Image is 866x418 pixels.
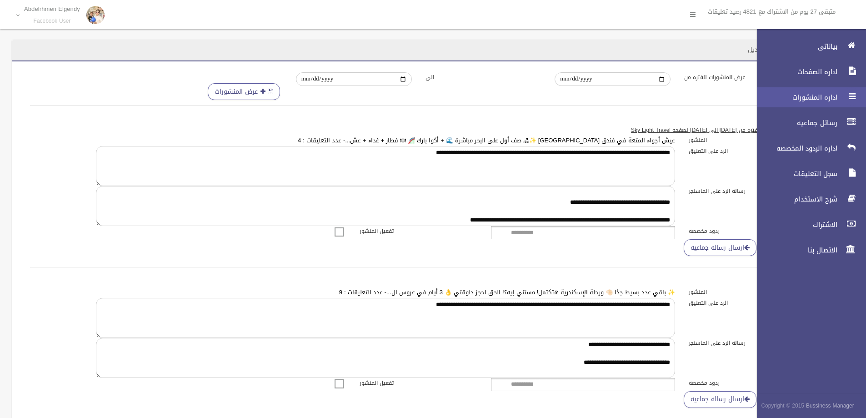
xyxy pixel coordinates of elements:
a: شرح الاستخدام [749,189,866,209]
label: رساله الرد على الماسنجر [682,338,814,348]
label: ردود مخصصه [682,226,814,236]
a: اداره المنشورات [749,87,866,107]
a: اداره الردود المخصصه [749,138,866,158]
a: ارسال رساله جماعيه [684,239,756,256]
label: تفعيل المنشور [353,226,485,236]
span: بياناتى [749,42,840,51]
a: ارسال رساله جماعيه [684,391,756,408]
label: الرد على التعليق [682,146,814,156]
span: رسائل جماعيه [749,118,840,127]
span: سجل التعليقات [749,169,840,178]
a: سجل التعليقات [749,164,866,184]
a: بياناتى [749,36,866,56]
label: رساله الرد على الماسنجر [682,186,814,196]
label: تفعيل المنشور [353,378,485,388]
span: اداره الصفحات [749,67,840,76]
a: رسائل جماعيه [749,113,866,133]
span: شرح الاستخدام [749,195,840,204]
label: المنشور [682,135,814,145]
label: المنشور [682,287,814,297]
header: اداره المنشورات / تعديل [737,41,825,59]
label: الرد على التعليق [682,298,814,308]
label: عرض المنشورات للفتره من [677,72,807,82]
span: اداره المنشورات [749,93,840,102]
a: الاشتراك [749,215,866,235]
u: قائمه ب 50 منشور للفتره من [DATE] الى [DATE] لصفحه Sky Light Travel [631,125,807,135]
span: اداره الردود المخصصه [749,144,840,153]
small: Facebook User [24,18,80,25]
a: ✨ باقي عدد بسيط جدًا 🤏🏻 ورحلة الإسكندرية هتكتمل! مستني إيه؟! الحق احجز دلوقتي 👌 3 أيام في عروس ال... [339,287,675,298]
label: الى [419,72,548,82]
span: الاتصال بنا [749,246,840,255]
span: الاشتراك [749,220,840,229]
span: Copyright © 2015 [761,401,804,411]
a: عيش أجواء المتعة في فندق [GEOGRAPHIC_DATA] ✨🏖 صف أول على البحر مباشرة 🌊 + أكوا بارك 🎢 🍽 فطار + غد... [298,135,675,146]
label: ردود مخصصه [682,378,814,388]
a: اداره الصفحات [749,62,866,82]
a: الاتصال بنا [749,240,866,260]
p: Abdelrhmen Elgendy [24,5,80,12]
button: عرض المنشورات [208,83,280,100]
strong: Bussiness Manager [806,401,854,411]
